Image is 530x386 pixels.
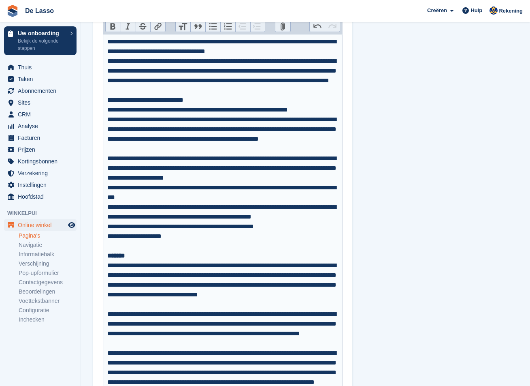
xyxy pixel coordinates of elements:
span: Taken [18,73,66,85]
button: Strikethrough [136,21,151,32]
a: Verschijning [19,260,77,268]
span: CRM [18,109,66,120]
span: Rekening [499,7,523,15]
span: Prijzen [18,144,66,155]
a: menu [4,120,77,132]
span: Verzekering [18,167,66,179]
a: menu [4,97,77,108]
img: stora-icon-8386f47178a22dfd0bd8f6a31ec36ba5ce8667c1dd55bd0f319d3a0aa187defe.svg [6,5,19,17]
span: Kortingsbonnen [18,156,66,167]
a: Navigatie [19,241,77,249]
a: menu [4,62,77,73]
a: menu [4,109,77,120]
span: Online winkel [18,219,66,231]
span: Creëren [427,6,447,15]
a: Pagina's [19,232,77,240]
img: Daan Jansen [490,6,498,15]
button: Undo [310,21,325,32]
a: menu [4,132,77,144]
a: menu [4,73,77,85]
a: Previewwinkel [67,220,77,230]
span: Hoofdstad [18,191,66,202]
button: Decrease Level [235,21,250,32]
span: Winkelpui [7,209,81,217]
p: Uw onboarding [18,30,66,36]
a: Inchecken [19,316,77,324]
a: Uw onboarding Bekijk de volgende stappen [4,26,77,55]
a: menu [4,144,77,155]
button: Increase Level [250,21,265,32]
a: menu [4,191,77,202]
button: Redo [325,21,340,32]
button: Heading [176,21,191,32]
span: Thuis [18,62,66,73]
span: Abonnementen [18,85,66,96]
a: Voettekstbanner [19,297,77,305]
span: Facturen [18,132,66,144]
p: Bekijk de volgende stappen [18,37,66,52]
a: menu [4,85,77,96]
span: Hulp [470,6,482,15]
a: Informatiebalk [19,251,77,258]
a: Pop-upformulier [19,269,77,277]
button: Bold [106,21,121,32]
span: Analyse [18,120,66,132]
a: menu [4,179,77,191]
button: Quote [190,21,205,32]
a: menu [4,167,77,179]
a: Configuratie [19,307,77,314]
button: Attach Files [275,21,290,32]
a: De Lasso [22,4,57,17]
a: menu [4,219,77,231]
a: Contactgegevens [19,279,77,286]
span: Sites [18,97,66,108]
a: Beoordelingen [19,288,77,296]
button: Numbers [220,21,235,32]
button: Link [150,21,165,32]
button: Bullets [205,21,220,32]
span: Instellingen [18,179,66,191]
a: menu [4,156,77,167]
button: Italic [121,21,136,32]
